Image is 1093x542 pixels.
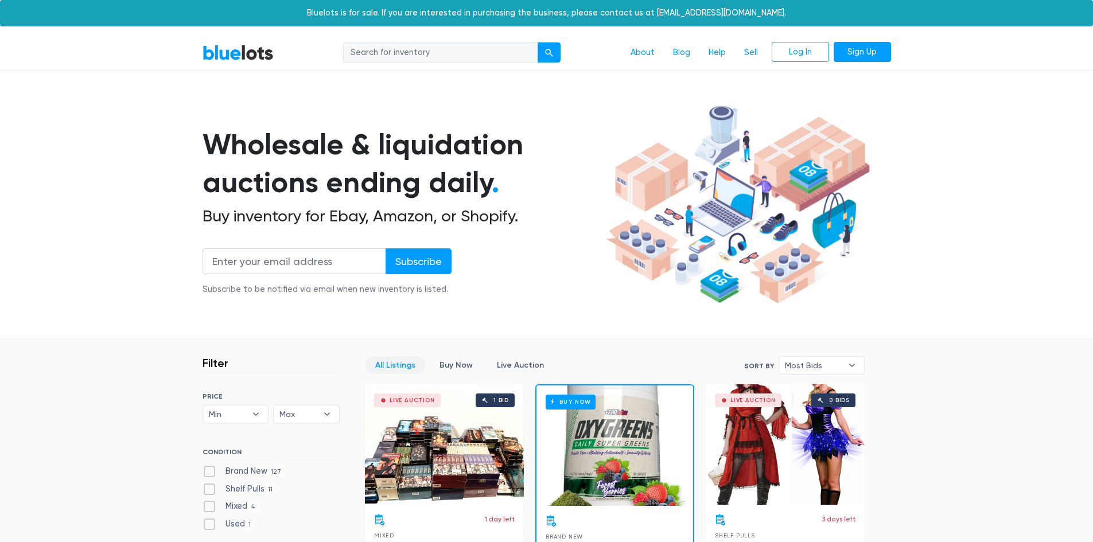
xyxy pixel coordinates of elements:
a: Help [699,42,735,64]
label: Mixed [203,500,259,513]
a: Live Auction 1 bid [365,384,524,505]
h1: Wholesale & liquidation auctions ending daily [203,126,602,202]
input: Enter your email address [203,248,386,274]
span: 4 [247,503,259,512]
h3: Filter [203,356,228,370]
h2: Buy inventory for Ebay, Amazon, or Shopify. [203,206,602,226]
label: Brand New [203,465,285,478]
a: BlueLots [203,44,274,61]
a: Sign Up [834,42,891,63]
div: Subscribe to be notified via email when new inventory is listed. [203,283,452,296]
input: Subscribe [386,248,452,274]
a: Live Auction [487,356,554,374]
span: Mixed [374,532,394,539]
a: All Listings [365,356,425,374]
span: Most Bids [785,357,842,374]
h6: Buy Now [546,395,596,409]
p: 3 days left [822,514,855,524]
label: Used [203,518,255,531]
div: 0 bids [829,397,850,403]
h6: PRICE [203,392,340,400]
div: 1 bid [493,397,509,403]
label: Sort By [744,361,774,371]
span: 127 [267,467,285,477]
a: Buy Now [536,385,693,506]
h6: CONDITION [203,448,340,461]
div: Live Auction [390,397,435,403]
span: 11 [265,485,277,494]
a: Log In [772,42,829,63]
b: ▾ [840,357,864,374]
span: 1 [245,520,255,529]
a: Buy Now [430,356,483,374]
a: About [621,42,664,64]
a: Blog [664,42,699,64]
img: hero-ee84e7d0318cb26816c560f6b4441b76977f77a177738b4e94f68c95b2b83dbb.png [602,100,874,309]
span: Shelf Pulls [715,532,755,539]
span: Brand New [546,533,583,540]
span: Max [279,405,317,423]
p: 1 day left [485,514,515,524]
b: ▾ [244,405,268,423]
a: Live Auction 0 bids [706,384,865,505]
b: ▾ [315,405,339,423]
span: Min [209,405,247,423]
input: Search for inventory [343,42,538,63]
label: Shelf Pulls [203,483,277,496]
a: Sell [735,42,767,64]
span: . [492,165,499,200]
div: Live Auction [730,397,776,403]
